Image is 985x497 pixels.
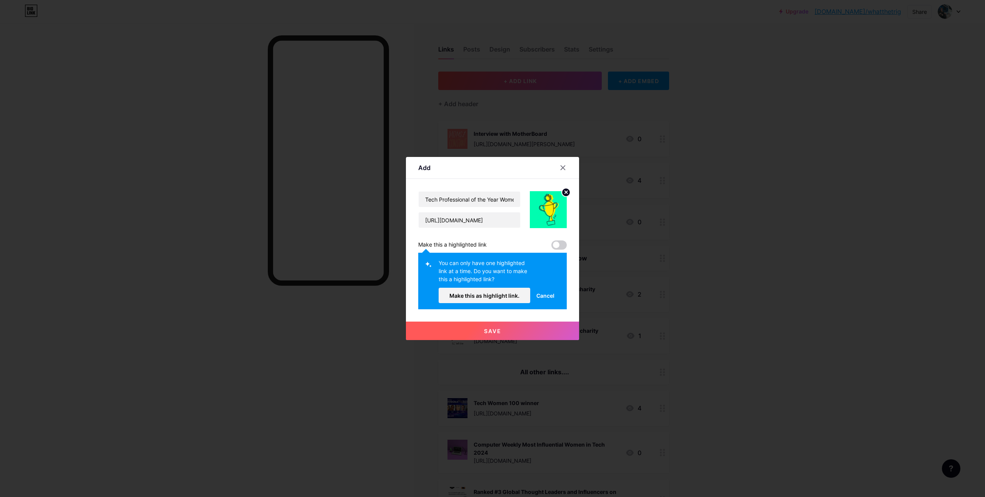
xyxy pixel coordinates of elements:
[536,292,554,300] span: Cancel
[439,259,530,288] div: You can only have one highlighted link at a time. Do you want to make this a highlighted link?
[418,163,431,172] div: Add
[406,322,579,340] button: Save
[530,288,561,303] button: Cancel
[419,192,520,207] input: Title
[439,288,530,303] button: Make this as highlight link.
[449,292,519,299] span: Make this as highlight link.
[418,240,487,250] div: Make this a highlighted link
[419,212,520,228] input: URL
[484,328,501,334] span: Save
[530,191,567,228] img: link_thumbnail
